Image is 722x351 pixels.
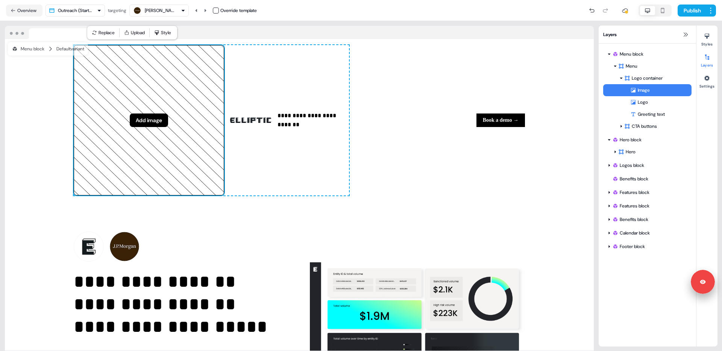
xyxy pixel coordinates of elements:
div: Hero [603,146,692,158]
div: MenuLogo containerImageLogoGreeting textCTA buttons [603,60,692,132]
button: Add image [130,113,168,127]
div: Hero block [612,136,689,144]
div: Calendar block [612,229,689,237]
div: Logos block [603,159,692,171]
div: Book a demo → [355,113,525,127]
div: Benefits block [612,175,689,183]
div: Benefits block [603,213,692,225]
div: Logo [630,98,692,106]
div: Menu block [12,45,44,53]
div: Calendar block [603,227,692,239]
button: Overview [6,5,42,17]
button: Settings [696,72,717,89]
div: Features block [603,186,692,198]
div: [PERSON_NAME] & Co. [145,7,175,14]
div: Default variant [56,45,84,53]
div: Menu block [612,50,689,58]
div: Logo containerImageLogoGreeting text [603,72,692,120]
button: [PERSON_NAME] & Co. [129,5,189,17]
div: targeting [108,7,126,14]
button: Publish [678,5,705,17]
div: Logo [603,96,692,108]
div: Image [630,86,692,94]
div: Image [603,84,692,96]
div: Menu blockMenuLogo containerImageLogoGreeting textCTA buttons [603,48,692,132]
div: Footer block [612,243,689,250]
button: Upload [121,27,148,38]
button: Style [151,27,176,38]
button: Styles [696,30,717,47]
div: Add image [74,45,224,195]
div: CTA buttons [603,120,692,132]
div: Greeting text [603,108,692,120]
div: Hero blockHero [603,134,692,158]
div: Features block [612,189,689,196]
div: Menu [618,62,689,70]
div: Greeting text [630,110,692,118]
div: Benefits block [603,173,692,185]
div: CTA buttons [624,123,689,130]
div: Hero [618,148,689,156]
div: Features block [612,202,689,210]
div: Layers [599,26,696,44]
div: Outreach (Starter) [58,7,94,14]
div: Features block [603,200,692,212]
div: Logos block [612,162,689,169]
div: Footer block [603,241,692,253]
div: Logo container [624,74,689,82]
div: Benefits block [612,216,689,223]
img: Browser topbar [5,26,120,39]
div: Override template [220,7,257,14]
button: Replace [89,27,118,38]
button: Layers [696,51,717,68]
button: Book a demo → [476,113,525,127]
